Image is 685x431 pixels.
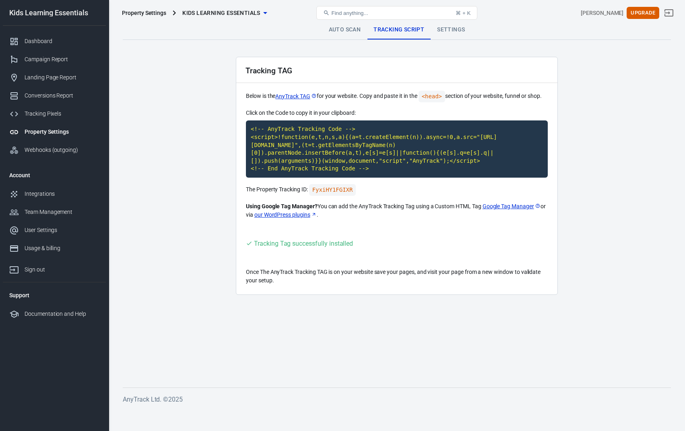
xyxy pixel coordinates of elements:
[25,128,99,136] div: Property Settings
[456,10,470,16] div: ⌘ + K
[25,310,99,318] div: Documentation and Help
[431,20,471,39] a: Settings
[3,239,106,257] a: Usage & billing
[246,109,548,117] p: Click on the Code to copy it in your clipboard:
[25,73,99,82] div: Landing Page Report
[3,221,106,239] a: User Settings
[581,9,623,17] div: Account id: NtgCPd8J
[246,184,548,196] p: The Property Tracking ID:
[3,286,106,305] li: Support
[3,123,106,141] a: Property Settings
[122,9,166,17] div: Property Settings
[316,6,477,20] button: Find anything...⌘ + K
[3,68,106,87] a: Landing Page Report
[246,91,548,102] p: Below is the for your website. Copy and paste it in the section of your website, funnel or shop.
[3,185,106,203] a: Integrations
[254,211,317,219] a: our WordPress plugins
[246,120,548,178] code: Click to copy
[275,92,316,101] a: AnyTrack TAG
[3,105,106,123] a: Tracking Pixels
[3,257,106,279] a: Sign out
[179,6,270,21] button: Kids Learning Essentials
[322,20,367,39] a: Auto Scan
[25,91,99,100] div: Conversions Report
[254,238,353,249] div: Tracking Tag successfully installed
[246,66,292,75] h2: Tracking TAG
[25,226,99,234] div: User Settings
[367,20,431,39] a: Tracking Script
[3,166,106,185] li: Account
[659,3,679,23] a: Sign out
[3,203,106,221] a: Team Management
[25,208,99,216] div: Team Management
[3,9,106,17] div: Kids Learning Essentials
[25,146,99,154] div: Webhooks (outgoing)
[25,265,99,274] div: Sign out
[3,87,106,105] a: Conversions Report
[25,244,99,253] div: Usage & billing
[309,184,356,196] code: Click to copy
[3,141,106,159] a: Webhooks (outgoing)
[246,203,318,209] strong: Using Google Tag Manager?
[25,110,99,118] div: Tracking Pixels
[246,238,353,249] div: Visit your website to trigger the Tracking Tag and validate your setup.
[25,55,99,64] div: Campaign Report
[246,202,548,219] p: You can add the AnyTrack Tracking Tag using a Custom HTML Tag or via .
[419,91,445,102] code: <head>
[25,190,99,198] div: Integrations
[627,7,659,19] button: Upgrade
[3,50,106,68] a: Campaign Report
[246,268,548,285] p: Once The AnyTrack Tracking TAG is on your website save your pages, and visit your page from a new...
[123,394,671,404] h6: AnyTrack Ltd. © 2025
[483,202,541,211] a: Google Tag Manager
[25,37,99,46] div: Dashboard
[3,32,106,50] a: Dashboard
[182,8,260,18] span: Kids Learning Essentials
[331,10,368,16] span: Find anything...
